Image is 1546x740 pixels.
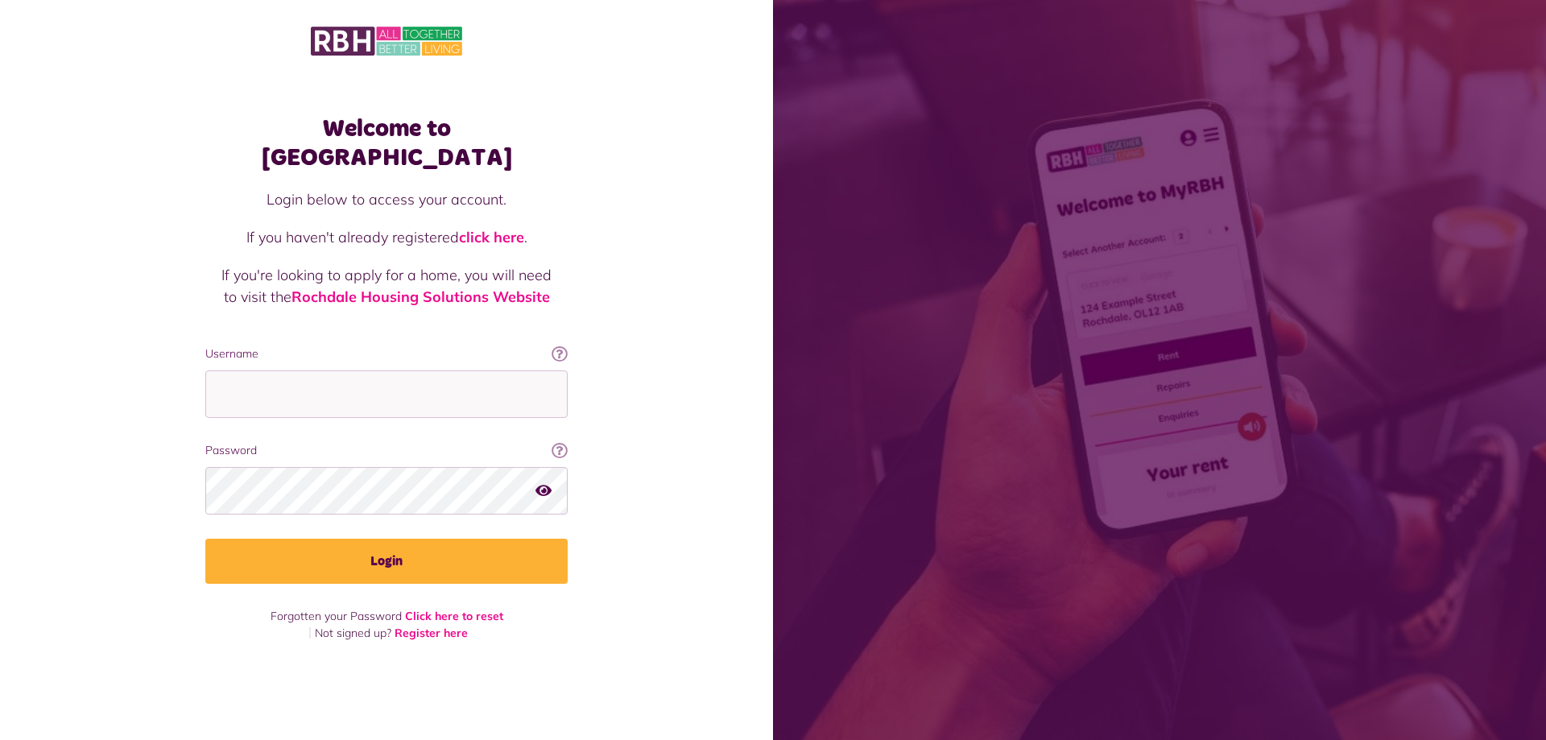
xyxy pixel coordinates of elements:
[405,609,503,623] a: Click here to reset
[395,626,468,640] a: Register here
[205,345,568,362] label: Username
[311,24,462,58] img: MyRBH
[221,188,552,210] p: Login below to access your account.
[221,226,552,248] p: If you haven't already registered .
[315,626,391,640] span: Not signed up?
[291,287,550,306] a: Rochdale Housing Solutions Website
[459,228,524,246] a: click here
[271,609,402,623] span: Forgotten your Password
[221,264,552,308] p: If you're looking to apply for a home, you will need to visit the
[205,114,568,172] h1: Welcome to [GEOGRAPHIC_DATA]
[205,539,568,584] button: Login
[205,442,568,459] label: Password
